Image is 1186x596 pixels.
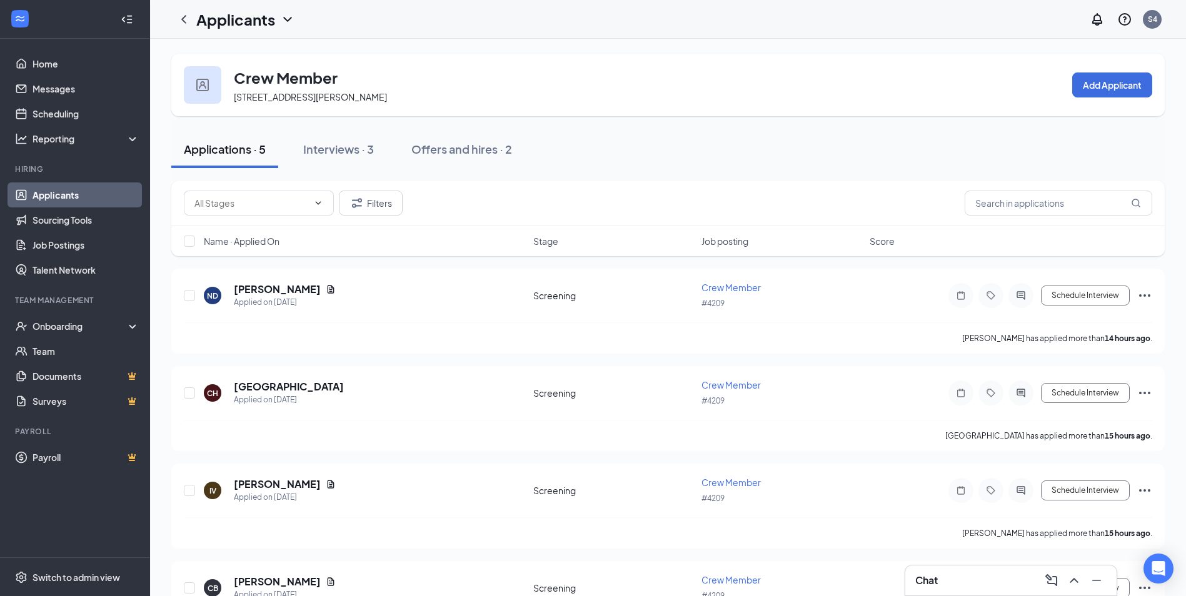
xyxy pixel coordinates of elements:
div: Applied on [DATE] [234,296,336,309]
svg: QuestionInfo [1117,12,1132,27]
div: Screening [533,289,694,302]
svg: Collapse [121,13,133,26]
button: Schedule Interview [1041,480,1130,500]
h1: Applicants [196,9,275,30]
div: Applied on [DATE] [234,491,336,504]
svg: Ellipses [1137,288,1152,303]
button: Add Applicant [1072,72,1152,97]
h5: [PERSON_NAME] [234,282,321,296]
div: Reporting [33,132,140,145]
a: Scheduling [33,101,139,126]
div: Offers and hires · 2 [411,141,512,157]
div: Interviews · 3 [303,141,374,157]
h3: Crew Member [234,67,338,88]
input: All Stages [194,196,308,210]
button: Filter Filters [339,191,403,216]
svg: Ellipses [1137,385,1152,400]
b: 15 hours ago [1105,529,1150,538]
svg: ActiveChat [1013,291,1028,300]
svg: ComposeMessage [1044,573,1059,588]
a: PayrollCrown [33,445,139,470]
svg: Document [326,577,336,587]
a: Home [33,51,139,76]
button: ChevronUp [1064,570,1084,590]
div: IV [209,485,216,496]
div: Screening [533,484,694,497]
svg: ActiveChat [1013,485,1028,495]
span: Score [870,235,895,247]
span: Name · Applied On [204,235,279,247]
button: Minimize [1087,570,1107,590]
svg: Minimize [1089,573,1104,588]
div: Open Intercom Messenger [1143,554,1173,584]
div: ND [207,291,218,301]
svg: UserCheck [15,320,28,332]
a: Talent Network [33,257,139,282]
button: Schedule Interview [1041,286,1130,305]
p: [PERSON_NAME] has applied more than . [962,333,1152,344]
div: Screening [533,387,694,399]
div: Applications · 5 [184,141,266,157]
div: S4 [1148,14,1157,24]
span: #4209 [701,494,725,503]
div: CH [207,388,218,399]
h5: [GEOGRAPHIC_DATA] [234,380,344,394]
svg: ChevronDown [280,12,295,27]
svg: ChevronUp [1067,573,1082,588]
div: Switch to admin view [33,571,120,584]
svg: Filter [349,196,364,211]
div: Payroll [15,426,137,437]
svg: Document [326,284,336,294]
span: Stage [533,235,558,247]
a: Job Postings [33,232,139,257]
a: DocumentsCrown [33,364,139,389]
svg: ActiveChat [1013,388,1028,398]
svg: ChevronLeft [176,12,191,27]
div: CB [208,583,218,594]
div: Applied on [DATE] [234,394,344,406]
span: [STREET_ADDRESS][PERSON_NAME] [234,91,387,102]
span: #4209 [701,299,725,308]
a: SurveysCrown [33,389,139,414]
svg: Notifications [1090,12,1105,27]
div: Screening [533,582,694,594]
svg: ChevronDown [313,198,323,208]
h5: [PERSON_NAME] [234,575,321,589]
span: #4209 [701,396,725,405]
h3: Chat [915,574,938,587]
svg: Tag [983,485,998,495]
svg: Ellipses [1137,483,1152,498]
svg: Note [953,388,968,398]
div: Onboarding [33,320,129,332]
svg: WorkstreamLogo [14,12,26,25]
p: [PERSON_NAME] has applied more than . [962,528,1152,539]
button: Schedule Interview [1041,383,1130,403]
div: Team Management [15,295,137,305]
svg: Tag [983,388,998,398]
button: ComposeMessage [1042,570,1062,590]
span: Crew Member [701,574,761,585]
a: Messages [33,76,139,101]
b: 15 hours ago [1105,431,1150,440]
span: Crew Member [701,477,761,488]
svg: Note [953,291,968,300]
svg: Note [953,485,968,495]
span: Job posting [701,235,748,247]
input: Search in applications [965,191,1152,216]
a: Applicants [33,182,139,207]
a: Team [33,339,139,364]
img: user icon [196,79,209,91]
svg: Analysis [15,132,28,145]
span: Crew Member [701,379,761,390]
b: 14 hours ago [1105,334,1150,343]
svg: Ellipses [1137,580,1152,595]
a: Sourcing Tools [33,207,139,232]
svg: Document [326,479,336,489]
div: Hiring [15,164,137,174]
span: Crew Member [701,282,761,293]
h5: [PERSON_NAME] [234,477,321,491]
svg: Settings [15,571,28,584]
svg: Tag [983,291,998,300]
p: [GEOGRAPHIC_DATA] has applied more than . [945,430,1152,441]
